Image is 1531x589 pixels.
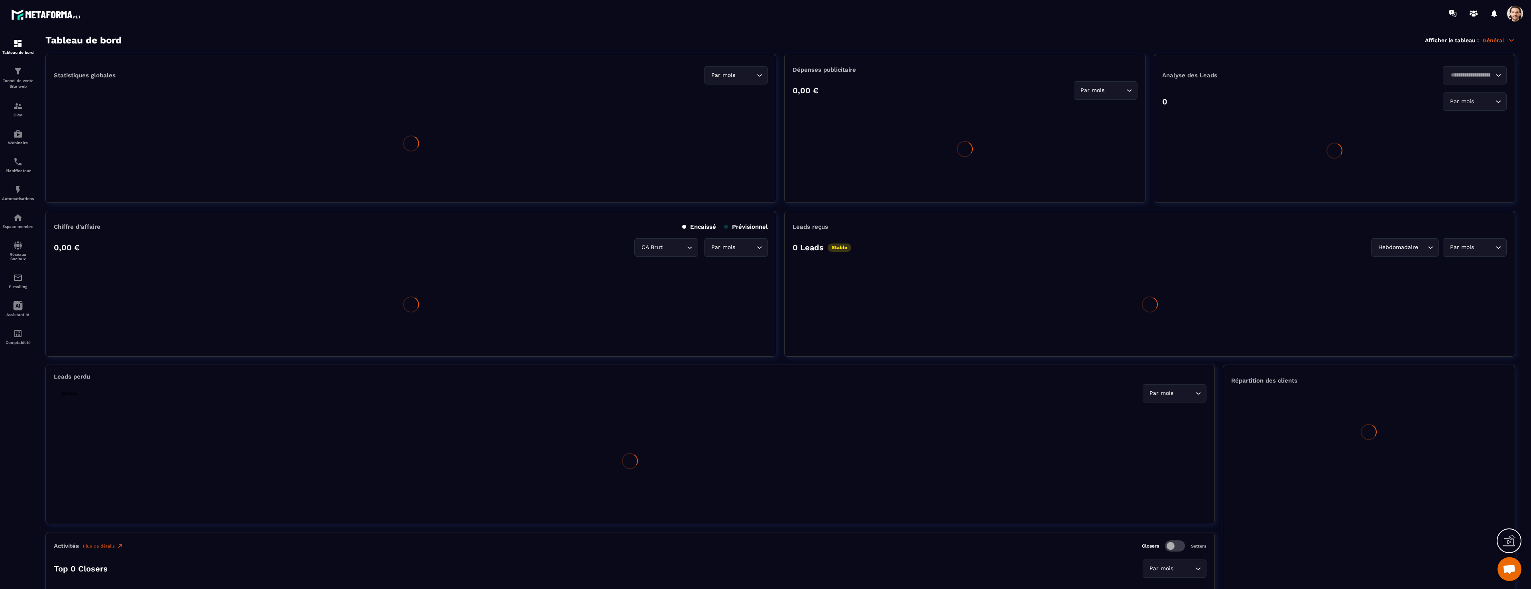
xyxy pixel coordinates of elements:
input: Search for option [664,243,685,252]
img: formation [13,101,23,111]
div: Search for option [1074,81,1137,100]
span: Par mois [1148,389,1175,398]
a: automationsautomationsAutomatisations [2,179,34,207]
input: Search for option [737,71,755,80]
input: Search for option [1175,564,1193,573]
a: social-networksocial-networkRéseaux Sociaux [2,235,34,267]
p: Automatisations [2,196,34,201]
a: accountantaccountantComptabilité [2,323,34,351]
div: Search for option [1443,238,1507,257]
p: Prévisionnel [724,223,768,230]
p: 0,00 € [54,243,80,252]
p: Analyse des Leads [1162,72,1334,79]
p: Encaissé [682,223,716,230]
a: formationformationTableau de bord [2,33,34,61]
div: Open chat [1498,557,1521,581]
img: automations [13,129,23,139]
img: logo [11,7,83,22]
div: Search for option [1443,92,1507,111]
a: schedulerschedulerPlanificateur [2,151,34,179]
div: Search for option [1443,66,1507,84]
p: 0,00 € [793,86,819,95]
p: Afficher le tableau : [1425,37,1479,43]
img: formation [13,67,23,76]
p: Leads perdu [54,373,90,380]
a: automationsautomationsEspace membre [2,207,34,235]
div: Search for option [1143,384,1206,402]
p: Tableau de bord [2,50,34,55]
p: Réseaux Sociaux [2,252,34,261]
p: Stable [828,243,851,252]
input: Search for option [737,243,755,252]
input: Search for option [1420,243,1426,252]
input: Search for option [1448,71,1494,80]
input: Search for option [1476,243,1494,252]
div: Search for option [704,238,768,257]
a: Plus de détails [83,543,123,549]
span: CA Brut [640,243,664,252]
span: Par mois [1448,243,1476,252]
img: formation [13,39,23,48]
p: Top 0 Closers [54,564,108,573]
img: automations [13,185,23,194]
p: Dépenses publicitaire [793,66,1137,73]
p: Planificateur [2,169,34,173]
a: formationformationCRM [2,95,34,123]
a: formationformationTunnel de vente Site web [2,61,34,95]
p: Espace membre [2,224,34,229]
p: Leads reçus [793,223,828,230]
input: Search for option [1476,97,1494,106]
p: Statistiques globales [54,72,116,79]
img: accountant [13,329,23,338]
img: automations [13,213,23,222]
p: Chiffre d’affaire [54,223,100,230]
span: Hebdomadaire [1376,243,1420,252]
p: Comptabilité [2,340,34,345]
p: Setters [1191,544,1206,549]
img: scheduler [13,157,23,167]
p: 0 [1162,97,1167,106]
span: Par mois [709,71,737,80]
img: social-network [13,241,23,250]
p: CRM [2,113,34,117]
p: Closers [1142,543,1159,549]
span: Par mois [1148,564,1175,573]
input: Search for option [1106,86,1124,95]
span: Par mois [1448,97,1476,106]
div: Search for option [704,66,768,84]
div: Search for option [634,238,698,257]
p: Tunnel de vente Site web [2,78,34,89]
span: Par mois [1079,86,1106,95]
img: narrow-up-right-o.6b7c60e2.svg [117,543,123,549]
p: Webinaire [2,141,34,145]
p: Répartition des clients [1231,377,1507,384]
div: Search for option [1371,238,1439,257]
p: Stable [58,389,81,398]
p: E-mailing [2,285,34,289]
p: 0 Leads [793,243,824,252]
h3: Tableau de bord [45,35,122,46]
span: Par mois [709,243,737,252]
p: Activités [54,542,79,550]
a: emailemailE-mailing [2,267,34,295]
p: Assistant IA [2,312,34,317]
a: automationsautomationsWebinaire [2,123,34,151]
input: Search for option [1175,389,1193,398]
div: Search for option [1143,560,1206,578]
img: email [13,273,23,283]
p: Général [1483,37,1515,44]
a: Assistant IA [2,295,34,323]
